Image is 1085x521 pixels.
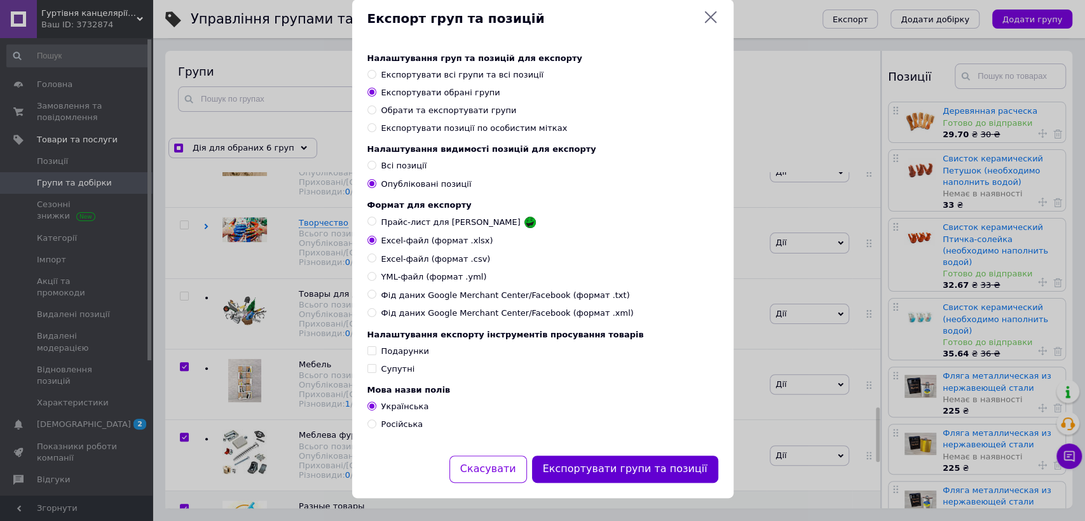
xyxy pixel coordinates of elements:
span: Фід даних Google Merchant Center/Facebook (формат .txt) [381,290,630,301]
button: Скасувати [449,456,527,483]
span: Російська [381,419,423,429]
div: Супутні [381,363,415,375]
div: Налаштування експорту інструментів просування товарів [367,330,718,339]
span: Excel-файл (формат .xlsx) [381,235,493,247]
span: Експортувати всі групи та всі позиції [381,70,544,79]
span: Експортувати позиції по особистим мітках [381,123,568,133]
div: Подарунки [381,346,429,357]
span: Прайс-лист для [PERSON_NAME] [381,217,521,228]
button: Експортувати групи та позиції [532,456,718,483]
span: Українська [381,402,429,411]
div: Налаштування груп та позицій для експорту [367,53,718,63]
div: Формат для експорту [367,200,718,210]
span: Експортувати обрані групи [381,88,500,97]
span: Обрати та експортувати групи [381,105,517,115]
span: Всі позиції [381,161,427,170]
div: Налаштування видимості позицій для експорту [367,144,718,154]
div: Мова назви полів [367,385,718,395]
span: Excel-файл (формат .csv) [381,254,491,265]
span: Експорт груп та позицій [367,10,698,28]
span: Фід даних Google Merchant Center/Facebook (формат .xml) [381,308,634,319]
span: YML-файл (формат .yml) [381,271,487,283]
span: Опубліковані позиції [381,179,472,189]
